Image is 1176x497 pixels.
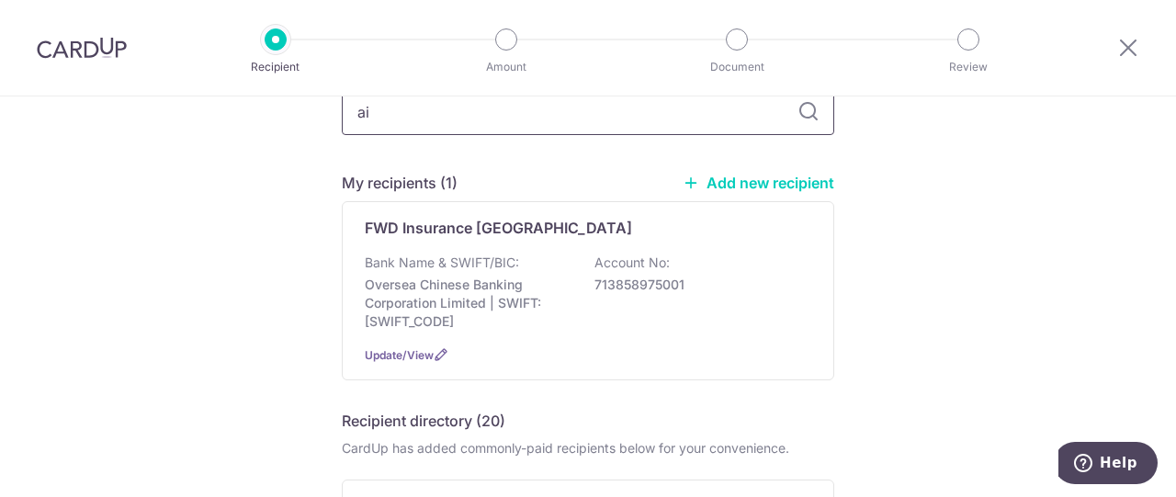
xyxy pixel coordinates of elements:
p: Recipient [208,58,344,76]
p: Oversea Chinese Banking Corporation Limited | SWIFT: [SWIFT_CODE] [365,276,571,331]
img: CardUp [37,37,127,59]
p: Bank Name & SWIFT/BIC: [365,254,519,272]
div: CardUp has added commonly-paid recipients below for your convenience. [342,439,834,457]
a: Add new recipient [683,174,834,192]
a: Update/View [365,348,434,362]
h5: Recipient directory (20) [342,410,505,432]
h5: My recipients (1) [342,172,458,194]
p: Document [669,58,805,76]
p: Review [900,58,1036,76]
p: Amount [438,58,574,76]
p: FWD Insurance [GEOGRAPHIC_DATA] [365,217,632,239]
p: Account No: [594,254,670,272]
input: Search for any recipient here [342,89,834,135]
p: 713858975001 [594,276,800,294]
iframe: Opens a widget where you can find more information [1058,442,1158,488]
